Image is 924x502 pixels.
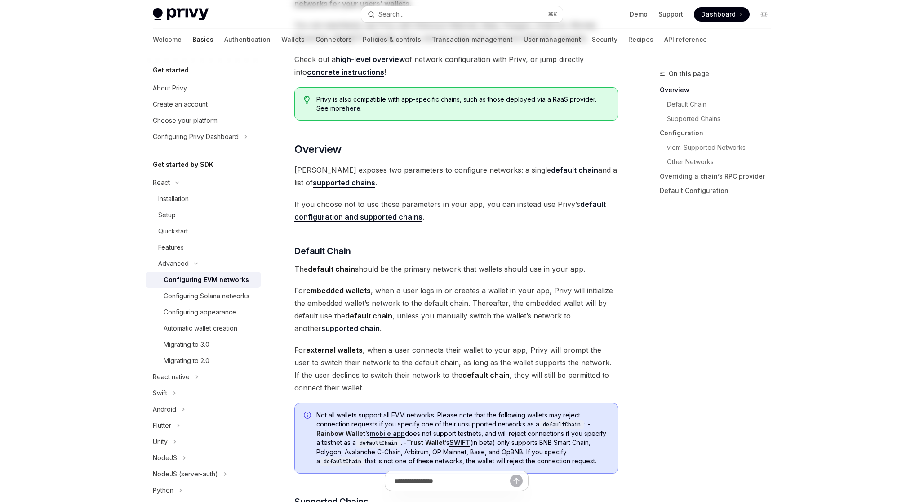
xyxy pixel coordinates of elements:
a: mobile app [370,430,405,438]
button: Send message [510,475,523,487]
a: About Privy [146,80,261,96]
div: Unity [153,436,168,447]
div: Quickstart [158,226,188,237]
span: For , when a user connects their wallet to your app, Privy will prompt the user to switch their n... [294,344,618,394]
a: viem-Supported Networks [667,140,778,155]
a: concrete instructions [307,67,384,77]
div: Migrating to 3.0 [164,339,209,350]
strong: Rainbow Wallet [316,430,365,437]
a: Configuring Solana networks [146,288,261,304]
div: Swift [153,388,167,399]
a: supported chains [313,178,375,188]
div: Android [153,404,176,415]
a: Other Networks [667,155,778,169]
a: high-level overview [336,55,405,64]
a: Transaction management [432,29,513,50]
span: For , when a user logs in or creates a wallet in your app, Privy will initialize the embedded wal... [294,284,618,335]
div: Features [158,242,184,253]
strong: default chain [551,166,598,175]
a: Migrating to 3.0 [146,336,261,353]
div: Configuring Solana networks [164,291,249,301]
a: Features [146,239,261,255]
a: Demo [630,10,648,19]
a: SWIFT [449,439,470,447]
a: Dashboard [694,7,750,22]
a: Create an account [146,96,261,112]
a: Support [658,10,683,19]
strong: default chain [308,264,355,273]
span: On this page [669,68,709,79]
div: Setup [158,210,176,220]
div: React [153,177,170,188]
a: here [346,104,360,112]
strong: default chain [345,311,392,320]
div: Create an account [153,99,208,110]
div: Installation [158,193,189,204]
span: Not all wallets support all EVM networks. Please note that the following wallets may reject conne... [316,411,609,466]
a: Installation [146,191,261,207]
a: User management [524,29,581,50]
span: Privy is also compatible with app-specific chains, such as those deployed via a RaaS provider. Se... [316,95,609,113]
code: defaultChain [320,457,365,466]
button: Toggle dark mode [757,7,771,22]
a: Default Configuration [660,184,778,198]
a: Choose your platform [146,112,261,129]
div: Choose your platform [153,115,218,126]
strong: default chain [462,371,510,380]
strong: embedded wallets [306,286,371,295]
a: Welcome [153,29,182,50]
a: Configuring EVM networks [146,272,261,288]
strong: external wallets [306,345,363,354]
div: Configuring appearance [164,307,236,318]
a: default chain [551,166,598,175]
span: ⌘ K [548,11,557,18]
div: Advanced [158,258,189,269]
code: defaultChain [356,439,401,448]
div: Search... [378,9,404,20]
a: Overriding a chain’s RPC provider [660,169,778,184]
a: Policies & controls [363,29,421,50]
div: Automatic wallet creation [164,323,237,334]
a: Security [592,29,617,50]
div: About Privy [153,83,187,94]
a: Overview [660,83,778,97]
span: Default Chain [294,245,351,257]
div: Python [153,485,173,496]
span: If you choose not to use these parameters in your app, you can instead use Privy’s . [294,198,618,223]
img: light logo [153,8,209,21]
button: Search...⌘K [361,6,563,22]
span: [PERSON_NAME] exposes two parameters to configure networks: a single and a list of . [294,164,618,189]
a: API reference [664,29,707,50]
div: React native [153,372,190,382]
h5: Get started by SDK [153,159,213,170]
a: Default Chain [667,97,778,112]
a: Connectors [315,29,352,50]
div: Configuring Privy Dashboard [153,131,239,142]
div: NodeJS (server-auth) [153,469,218,480]
a: Wallets [281,29,305,50]
span: Overview [294,142,341,157]
a: supported chain [321,324,380,333]
a: Configuring appearance [146,304,261,320]
svg: Tip [304,96,310,104]
a: Migrating to 2.0 [146,353,261,369]
strong: Trust Wallet [407,439,445,446]
a: Supported Chains [667,112,778,126]
a: Basics [192,29,213,50]
a: Authentication [224,29,271,50]
a: Recipes [628,29,653,50]
span: Check out a of network configuration with Privy, or jump directly into ! [294,53,618,78]
code: defaultChain [539,420,584,429]
div: Configuring EVM networks [164,274,249,285]
div: NodeJS [153,453,177,463]
span: Dashboard [701,10,736,19]
div: Migrating to 2.0 [164,355,209,366]
span: The should be the primary network that wallets should use in your app. [294,263,618,275]
h5: Get started [153,65,189,76]
a: Quickstart [146,223,261,239]
a: Configuration [660,126,778,140]
a: Setup [146,207,261,223]
a: Automatic wallet creation [146,320,261,336]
